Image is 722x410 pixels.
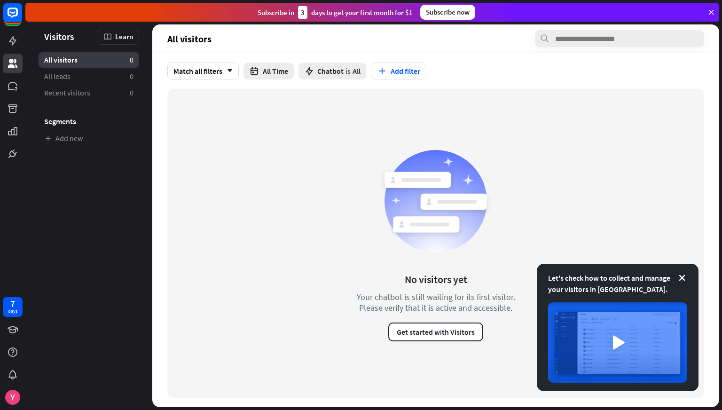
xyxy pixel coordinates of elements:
[115,32,133,41] span: Learn
[222,68,233,74] i: arrow_down
[243,63,294,79] button: All Time
[371,63,426,79] button: Add filter
[298,6,307,19] div: 3
[39,69,139,84] a: All leads 0
[3,297,23,317] a: 7 days
[167,33,212,44] span: All visitors
[8,4,36,32] button: Open LiveChat chat widget
[167,63,239,79] div: Match all filters
[405,273,467,286] div: No visitors yet
[420,5,475,20] div: Subscribe now
[44,88,90,98] span: Recent visitors
[130,88,133,98] aside: 0
[548,272,687,295] div: Let's check how to collect and manage your visitors in [GEOGRAPHIC_DATA].
[548,302,687,383] img: image
[39,131,139,146] a: Add new
[44,31,74,42] span: Visitors
[8,308,17,315] div: days
[39,117,139,126] h3: Segments
[130,71,133,81] aside: 0
[317,66,344,76] span: Chatbot
[345,66,351,76] span: is
[339,292,532,313] div: Your chatbot is still waiting for its first visitor. Please verify that it is active and accessible.
[353,66,361,76] span: All
[258,6,413,19] div: Subscribe in days to get your first month for $1
[10,300,15,308] div: 7
[130,55,133,65] aside: 0
[39,85,139,101] a: Recent visitors 0
[388,323,483,341] button: Get started with Visitors
[44,71,71,81] span: All leads
[44,55,78,65] span: All visitors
